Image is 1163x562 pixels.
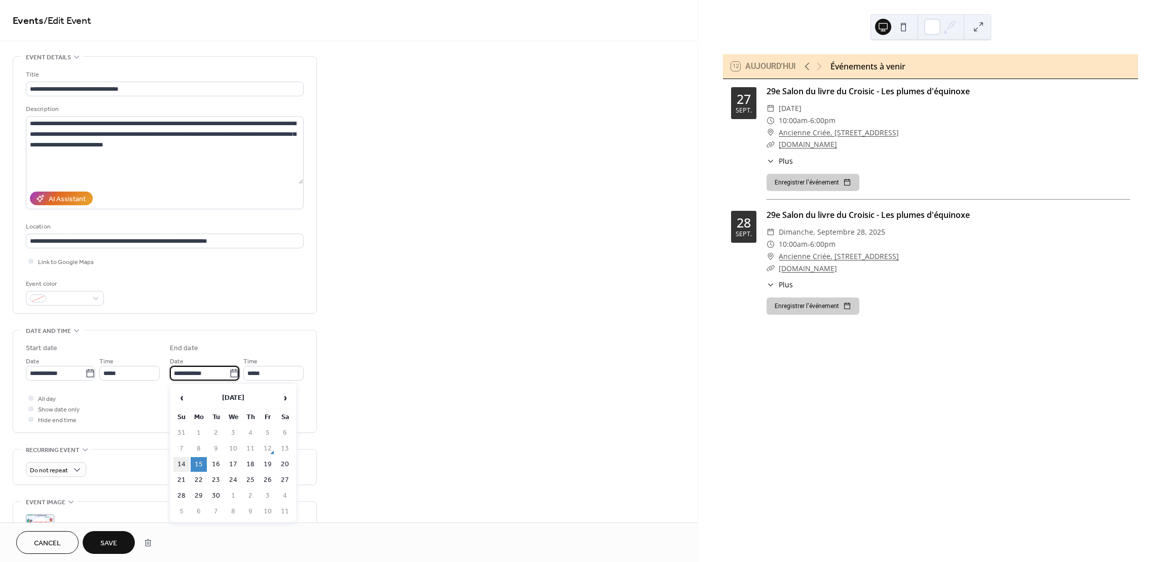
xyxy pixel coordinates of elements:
[225,504,241,519] td: 8
[208,489,224,503] td: 30
[767,263,775,275] div: ​
[208,504,224,519] td: 7
[34,538,61,549] span: Cancel
[173,504,190,519] td: 5
[26,497,65,508] span: Event image
[49,194,86,205] div: AI Assistant
[767,279,775,290] div: ​
[26,69,302,80] div: Title
[277,410,293,425] th: Sa
[779,156,793,166] span: Plus
[242,473,259,488] td: 25
[767,102,775,115] div: ​
[767,238,775,250] div: ​
[737,216,751,229] div: 28
[779,264,837,273] a: [DOMAIN_NAME]
[243,356,258,367] span: Time
[242,489,259,503] td: 2
[767,127,775,139] div: ​
[208,441,224,456] td: 9
[208,473,224,488] td: 23
[208,426,224,440] td: 2
[779,238,808,250] span: 10:00am
[173,426,190,440] td: 31
[26,514,54,543] div: ;
[260,457,276,472] td: 19
[767,174,859,191] button: Enregistrer l'événement
[736,107,752,114] div: sept.
[779,127,899,139] a: Ancienne Criée, [STREET_ADDRESS]
[225,473,241,488] td: 24
[260,473,276,488] td: 26
[38,404,80,415] span: Show date only
[242,426,259,440] td: 4
[277,489,293,503] td: 4
[242,457,259,472] td: 18
[191,489,207,503] td: 29
[26,52,71,63] span: Event details
[779,226,885,238] span: dimanche, septembre 28, 2025
[277,504,293,519] td: 11
[173,410,190,425] th: Su
[277,426,293,440] td: 6
[26,279,102,289] div: Event color
[173,489,190,503] td: 28
[191,504,207,519] td: 6
[13,11,44,31] a: Events
[26,104,302,115] div: Description
[277,441,293,456] td: 13
[170,343,198,354] div: End date
[779,250,899,263] a: Ancienne Criée, [STREET_ADDRESS]
[173,457,190,472] td: 14
[808,115,810,127] span: -
[779,102,802,115] span: [DATE]
[810,238,835,250] span: 6:00pm
[26,343,57,354] div: Start date
[767,226,775,238] div: ​
[830,60,905,72] div: Événements à venir
[99,356,114,367] span: Time
[170,356,184,367] span: Date
[767,115,775,127] div: ​
[779,279,793,290] span: Plus
[173,441,190,456] td: 7
[30,465,68,476] span: Do not repeat
[26,445,80,456] span: Recurring event
[277,473,293,488] td: 27
[767,156,775,166] div: ​
[767,297,859,315] button: Enregistrer l'événement
[38,415,77,426] span: Hide end time
[225,489,241,503] td: 1
[277,388,293,408] span: ›
[242,410,259,425] th: Th
[767,209,970,220] a: 29e Salon du livre du Croisic - Les plumes d'équinoxe
[208,410,224,425] th: Tu
[225,426,241,440] td: 3
[767,250,775,263] div: ​
[779,115,808,127] span: 10:00am
[208,457,224,472] td: 16
[191,441,207,456] td: 8
[30,192,93,205] button: AI Assistant
[191,410,207,425] th: Mo
[277,457,293,472] td: 20
[225,441,241,456] td: 10
[26,356,40,367] span: Date
[26,326,71,336] span: Date and time
[242,441,259,456] td: 11
[38,394,56,404] span: All day
[260,504,276,519] td: 10
[260,426,276,440] td: 5
[767,138,775,151] div: ​
[16,531,79,554] button: Cancel
[225,457,241,472] td: 17
[191,473,207,488] td: 22
[767,86,970,97] a: 29e Salon du livre du Croisic - Les plumes d'équinoxe
[83,531,135,554] button: Save
[242,504,259,519] td: 9
[191,457,207,472] td: 15
[26,221,302,232] div: Location
[100,538,117,549] span: Save
[191,426,207,440] td: 1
